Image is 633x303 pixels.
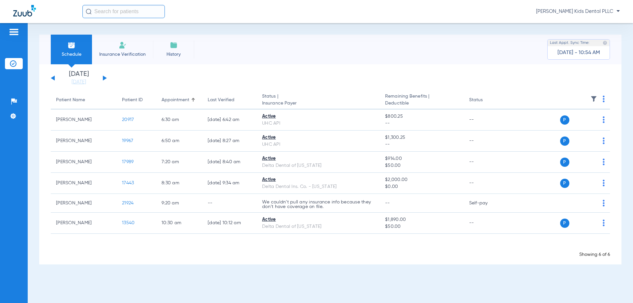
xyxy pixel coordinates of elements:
span: 17443 [122,181,134,185]
span: Last Appt. Sync Time: [550,40,589,46]
td: Self-pay [464,194,508,213]
div: Patient Name [56,97,85,104]
td: [DATE] 10:12 AM [202,213,257,234]
span: Insurance Payer [262,100,375,107]
span: [DATE] - 10:54 AM [558,49,600,56]
span: 20917 [122,117,134,122]
div: Appointment [162,97,189,104]
span: $2,000.00 [385,176,458,183]
span: -- [385,120,458,127]
span: -- [385,201,390,205]
td: -- [464,173,508,194]
td: -- [464,131,508,152]
div: Patient Name [56,97,111,104]
span: P [560,115,569,125]
div: Active [262,216,375,223]
img: Schedule [68,41,75,49]
td: [PERSON_NAME] [51,173,117,194]
span: 21924 [122,201,134,205]
td: 10:30 AM [156,213,202,234]
span: $50.00 [385,162,458,169]
span: History [158,51,189,58]
th: Remaining Benefits | [380,91,464,109]
img: History [170,41,178,49]
td: [PERSON_NAME] [51,194,117,213]
td: -- [202,194,257,213]
span: [PERSON_NAME] Kids Dental PLLC [536,8,620,15]
span: P [560,136,569,146]
div: UHC API [262,141,375,148]
td: 7:20 AM [156,152,202,173]
td: [DATE] 8:40 AM [202,152,257,173]
p: We couldn’t pull any insurance info because they don’t have coverage on file. [262,200,375,209]
td: 6:50 AM [156,131,202,152]
td: 9:20 AM [156,194,202,213]
div: UHC API [262,120,375,127]
span: Showing 6 of 6 [579,252,610,257]
li: [DATE] [59,71,99,85]
div: Delta Dental of [US_STATE] [262,162,375,169]
span: $1,890.00 [385,216,458,223]
div: Active [262,176,375,183]
td: -- [464,213,508,234]
img: group-dot-blue.svg [603,200,605,206]
img: hamburger-icon [9,28,19,36]
span: P [560,158,569,167]
a: [DATE] [59,79,99,85]
td: [PERSON_NAME] [51,152,117,173]
span: P [560,219,569,228]
div: Last Verified [208,97,234,104]
div: Active [262,113,375,120]
th: Status | [257,91,380,109]
img: group-dot-blue.svg [603,116,605,123]
span: $0.00 [385,183,458,190]
td: -- [464,152,508,173]
span: 17989 [122,160,134,164]
td: 8:30 AM [156,173,202,194]
td: [PERSON_NAME] [51,109,117,131]
img: Zuub Logo [13,5,36,16]
span: $914.00 [385,155,458,162]
input: Search for patients [82,5,165,18]
td: [DATE] 8:27 AM [202,131,257,152]
span: $1,300.25 [385,134,458,141]
td: [DATE] 6:42 AM [202,109,257,131]
span: P [560,179,569,188]
img: group-dot-blue.svg [603,159,605,165]
div: Active [262,155,375,162]
div: Delta Dental of [US_STATE] [262,223,375,230]
span: Schedule [56,51,87,58]
div: Patient ID [122,97,143,104]
span: Insurance Verification [97,51,148,58]
td: 6:30 AM [156,109,202,131]
div: Last Verified [208,97,252,104]
span: 19967 [122,138,133,143]
div: Appointment [162,97,197,104]
span: $800.25 [385,113,458,120]
span: -- [385,141,458,148]
img: filter.svg [590,96,597,102]
span: $50.00 [385,223,458,230]
span: Deductible [385,100,458,107]
img: group-dot-blue.svg [603,137,605,144]
div: Delta Dental Ins. Co. - [US_STATE] [262,183,375,190]
img: group-dot-blue.svg [603,180,605,186]
img: Search Icon [86,9,92,15]
div: Active [262,134,375,141]
th: Status [464,91,508,109]
div: Patient ID [122,97,151,104]
img: last sync help info [603,41,607,45]
img: Manual Insurance Verification [119,41,127,49]
span: 13540 [122,221,135,225]
td: [DATE] 9:34 AM [202,173,257,194]
img: group-dot-blue.svg [603,220,605,226]
td: [PERSON_NAME] [51,213,117,234]
img: group-dot-blue.svg [603,96,605,102]
td: [PERSON_NAME] [51,131,117,152]
td: -- [464,109,508,131]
